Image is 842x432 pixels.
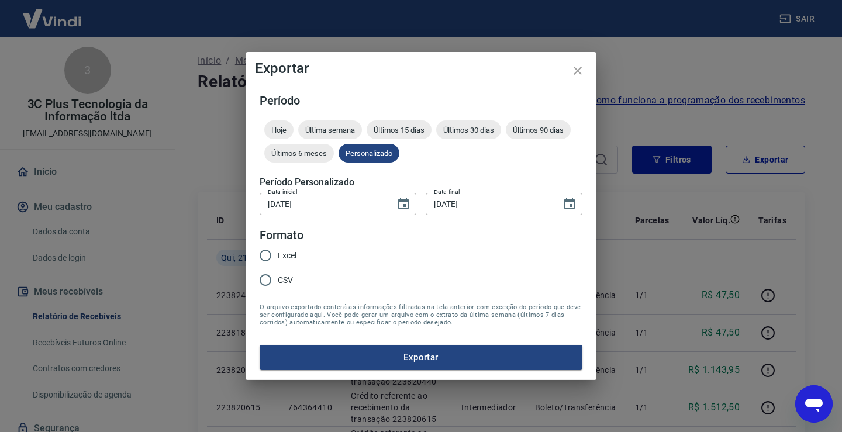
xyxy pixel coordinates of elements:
[264,126,294,134] span: Hoje
[367,120,432,139] div: Últimos 15 dias
[426,193,553,215] input: DD/MM/YYYY
[260,227,303,244] legend: Formato
[260,95,582,106] h5: Período
[434,188,460,196] label: Data final
[298,120,362,139] div: Última semana
[260,345,582,369] button: Exportar
[339,149,399,158] span: Personalizado
[367,126,432,134] span: Últimos 15 dias
[506,126,571,134] span: Últimos 90 dias
[298,126,362,134] span: Última semana
[436,120,501,139] div: Últimos 30 dias
[268,188,298,196] label: Data inicial
[278,274,293,286] span: CSV
[392,192,415,216] button: Choose date, selected date is 20 de ago de 2025
[264,120,294,139] div: Hoje
[264,149,334,158] span: Últimos 6 meses
[255,61,587,75] h4: Exportar
[264,144,334,163] div: Últimos 6 meses
[260,303,582,326] span: O arquivo exportado conterá as informações filtradas na tela anterior com exceção do período que ...
[795,385,833,423] iframe: Botão para abrir a janela de mensagens
[339,144,399,163] div: Personalizado
[558,192,581,216] button: Choose date, selected date is 21 de ago de 2025
[260,193,387,215] input: DD/MM/YYYY
[260,177,582,188] h5: Período Personalizado
[278,250,296,262] span: Excel
[436,126,501,134] span: Últimos 30 dias
[506,120,571,139] div: Últimos 90 dias
[564,57,592,85] button: close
